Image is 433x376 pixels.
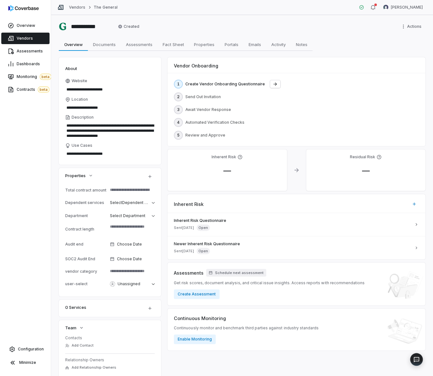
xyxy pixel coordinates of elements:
a: Contractsbeta [1,84,50,95]
span: Contracts [17,86,50,93]
div: Total contract amount [65,188,107,192]
span: Get risk scores, document analysis, and critical issue insights. Access reports with recommendations [174,280,365,286]
span: Portals [222,40,241,49]
button: Choose Date [107,252,157,266]
span: Activity [269,40,288,49]
span: Created [118,24,139,29]
button: Team [63,322,86,333]
h4: Residual Risk [350,154,375,160]
span: [PERSON_NAME] [391,5,423,10]
span: Unassigned [118,281,140,286]
a: Overview [1,20,50,31]
span: Select Dependent services [110,200,161,205]
span: Overview [17,23,35,28]
span: Assessments [174,270,204,276]
span: Properties [191,40,217,49]
span: Properties [65,173,86,178]
span: Schedule next assessment [215,270,264,275]
dt: Relationship Owners [65,357,155,363]
div: Audit end [65,242,107,247]
span: Location [72,97,88,102]
span: 3 [177,107,180,112]
span: Team [65,325,76,331]
span: Minimize [19,360,36,365]
span: Fact Sheet [160,40,187,49]
input: Location [65,103,155,112]
span: About [65,66,77,71]
a: Vendors [1,33,50,44]
input: Website [65,85,144,94]
span: — [218,166,236,175]
span: Sent [DATE] [174,249,194,254]
a: Vendors [69,5,85,10]
span: 2 [177,94,180,99]
span: Notes [293,40,310,49]
textarea: Description [65,121,155,140]
span: Monitoring [17,74,51,80]
textarea: Use Cases [65,149,155,158]
span: Open [197,248,210,254]
button: David Gold avatar[PERSON_NAME] [379,3,427,12]
img: logo-D7KZi-bG.svg [8,5,39,12]
a: Configuration [3,343,48,355]
button: Schedule next assessment [206,269,266,277]
span: Vendors [17,36,33,41]
button: More actions [399,22,425,31]
span: 4 [177,120,180,125]
span: Documents [90,40,118,49]
a: Monitoringbeta [1,71,50,82]
span: 5 [177,133,180,138]
a: Dashboards [1,58,50,70]
span: Website [72,78,87,83]
button: Properties [63,170,95,181]
div: SOC2 Audit End [65,256,107,261]
a: The General [94,5,117,10]
span: Inherent Risk Questionnaire [174,218,411,223]
div: Department [65,213,107,218]
span: Choose Date [117,256,142,262]
a: Inherent Risk QuestionnaireSent[DATE]Open [167,213,425,236]
div: Dependent services [65,200,107,205]
button: Create Assessment [174,289,220,299]
a: Assessments [1,45,50,57]
button: Add Contact [63,340,96,351]
span: Description [72,115,94,120]
span: Vendor Onboarding [174,62,218,69]
span: Inherent Risk [174,201,204,208]
button: Choose Date [107,238,157,251]
dt: Contacts [65,335,155,341]
span: 1 [177,82,180,87]
div: Contract length [65,227,107,231]
span: beta [38,86,50,93]
span: Dashboards [17,61,40,67]
span: Newer Inherent Risk Questionnaire [174,241,411,247]
div: user-select [65,281,107,286]
span: Assessments [17,49,43,54]
span: Use Cases [72,143,92,148]
img: David Gold avatar [383,5,388,10]
span: Continuously monitor and benchmark third parties against industry standards [174,325,319,331]
a: Newer Inherent Risk QuestionnaireSent[DATE]Open [167,236,425,259]
span: Continuous Monitoring [174,315,226,322]
span: Sent [DATE] [174,225,194,230]
span: Add Relationship Owners [72,365,116,370]
button: Minimize [3,356,48,369]
span: Open [197,224,210,231]
span: beta [40,74,51,80]
span: Overview [62,40,85,49]
button: Enable Monitoring [174,334,216,344]
h4: Inherent Risk [212,154,236,160]
span: Emails [246,40,264,49]
span: — [357,166,375,175]
span: Assessments [123,40,155,49]
span: Configuration [18,347,44,352]
div: vendor category [65,269,107,274]
span: Choose Date [117,242,142,247]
